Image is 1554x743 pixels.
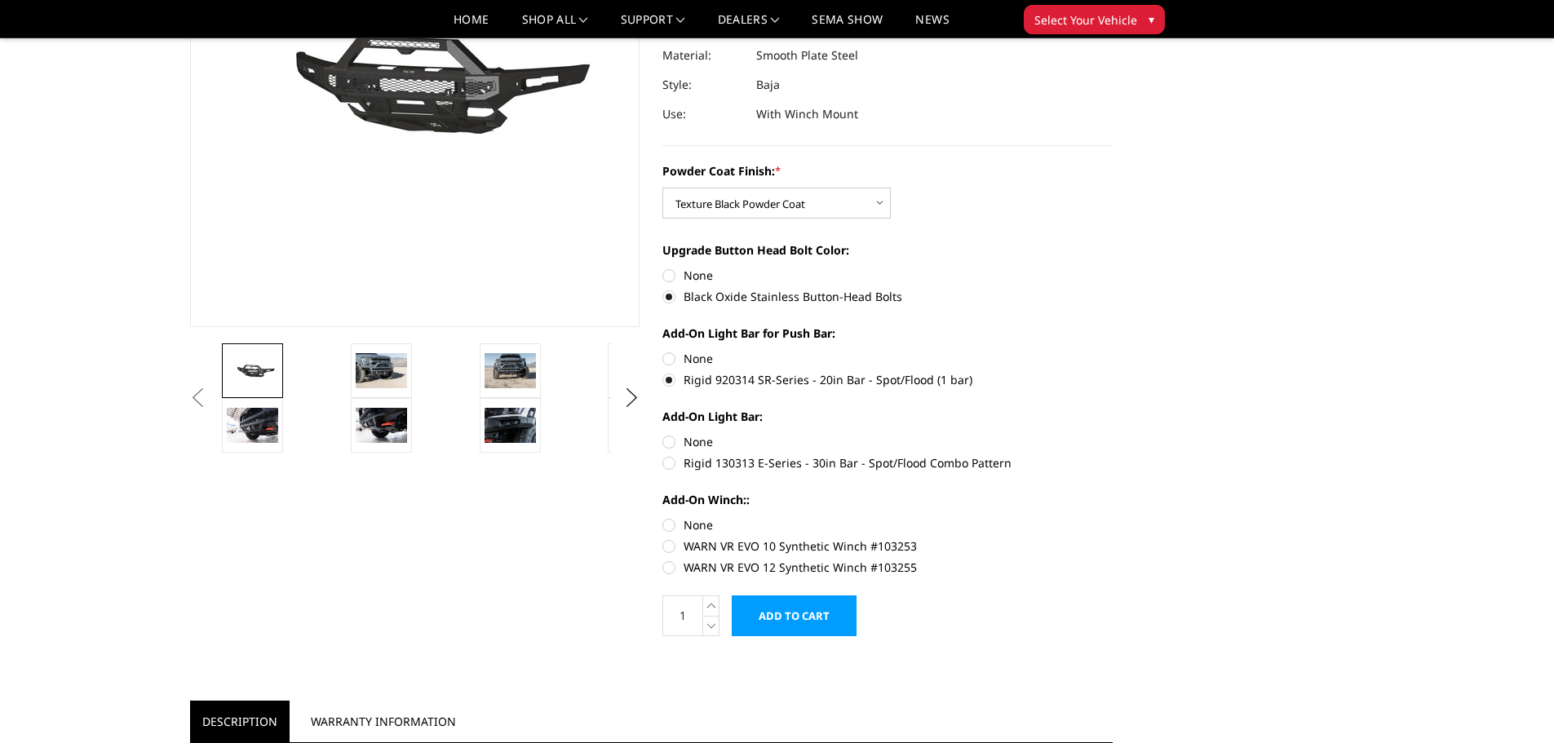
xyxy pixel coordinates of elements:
[621,14,685,38] a: Support
[756,41,858,70] dd: Smooth Plate Steel
[662,537,1113,555] label: WARN VR EVO 10 Synthetic Winch #103253
[756,70,780,100] dd: Baja
[522,14,588,38] a: shop all
[662,516,1113,533] label: None
[662,162,1113,179] label: Powder Coat Finish:
[299,701,468,742] a: Warranty Information
[662,559,1113,576] label: WARN VR EVO 12 Synthetic Winch #103255
[1149,11,1154,28] span: ▾
[485,408,536,442] img: 2021-2025 Ford Raptor - Freedom Series - Baja Front Bumper (winch mount)
[662,41,744,70] dt: Material:
[356,408,407,442] img: 2021-2025 Ford Raptor - Freedom Series - Baja Front Bumper (winch mount)
[186,386,210,410] button: Previous
[662,408,1113,425] label: Add-On Light Bar:
[756,100,858,129] dd: With Winch Mount
[718,14,780,38] a: Dealers
[356,353,407,387] img: 2021-2025 Ford Raptor - Freedom Series - Baja Front Bumper (winch mount)
[662,491,1113,508] label: Add-On Winch::
[454,14,489,38] a: Home
[662,325,1113,342] label: Add-On Light Bar for Push Bar:
[662,70,744,100] dt: Style:
[662,267,1113,284] label: None
[812,14,883,38] a: SEMA Show
[915,14,949,38] a: News
[1024,5,1165,34] button: Select Your Vehicle
[662,371,1113,388] label: Rigid 920314 SR-Series - 20in Bar - Spot/Flood (1 bar)
[619,386,644,410] button: Next
[190,701,290,742] a: Description
[227,408,278,442] img: 2021-2025 Ford Raptor - Freedom Series - Baja Front Bumper (winch mount)
[662,100,744,129] dt: Use:
[485,353,536,387] img: 2021-2025 Ford Raptor - Freedom Series - Baja Front Bumper (winch mount)
[662,350,1113,367] label: None
[662,433,1113,450] label: None
[662,454,1113,471] label: Rigid 130313 E-Series - 30in Bar - Spot/Flood Combo Pattern
[732,595,857,636] input: Add to Cart
[1034,11,1137,29] span: Select Your Vehicle
[662,288,1113,305] label: Black Oxide Stainless Button-Head Bolts
[662,241,1113,259] label: Upgrade Button Head Bolt Color:
[227,359,278,383] img: 2021-2025 Ford Raptor - Freedom Series - Baja Front Bumper (winch mount)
